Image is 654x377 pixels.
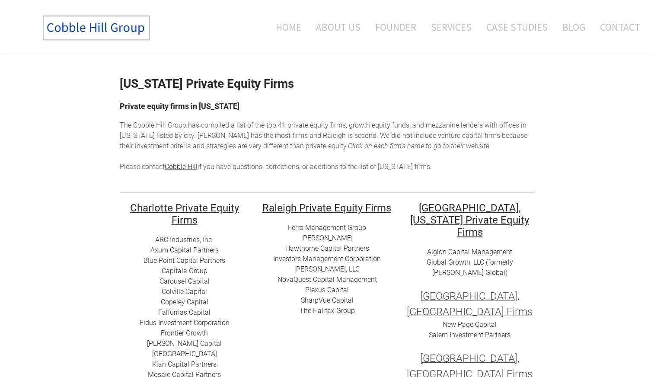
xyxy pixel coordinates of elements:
[427,248,512,256] a: Aiglon Capital Management
[162,267,207,275] a: Capitala Group​
[424,9,478,45] a: Services
[288,224,366,232] a: Ferro Management Group
[369,9,423,45] a: Founder
[152,350,217,358] a: [GEOGRAPHIC_DATA]
[480,9,554,45] a: Case Studies
[120,163,432,171] span: Please contact if you have questions, corrections, or additions to the list of [US_STATE] firms.
[294,265,360,273] a: [PERSON_NAME], LLC
[309,9,367,45] a: About Us
[427,258,513,277] a: Global Growth, LLC (formerly [PERSON_NAME] Global
[120,201,249,226] h2: ​
[130,202,239,226] font: Charlotte Private Equity Firms
[144,256,225,265] a: ​Blue Point Capital Partners
[429,331,510,339] a: Salem Investment Partners
[410,202,529,238] font: [GEOGRAPHIC_DATA], [US_STATE] Private Equity Firms
[301,296,354,304] a: SharpVue Capital
[160,277,210,285] a: ​​Carousel Capital​​
[120,102,239,111] font: Private equity firms in [US_STATE]
[263,9,308,45] a: Home
[120,120,535,172] div: he top 41 private equity firms, growth equity funds, and mezzanine lenders with offices in [US_ST...
[443,320,497,329] a: New Page Capital
[348,142,491,150] em: Click on each firm's name to go to their website. ​
[162,288,207,296] a: ​Colville Capital
[262,202,391,214] font: Raleigh Private Equity Firms
[161,298,208,306] a: Copeley Capital
[165,163,198,171] a: Cobble Hill
[301,234,353,242] a: [PERSON_NAME]
[140,319,230,327] a: Fidus Investment Corporation
[262,201,392,214] h2: ​
[262,200,391,214] u: ​
[147,339,222,348] a: [PERSON_NAME] Capital
[33,9,163,47] img: The Cobble Hill Group LLC
[285,244,369,252] a: Hawthorne Capital Partners
[161,329,208,337] a: Frontier Growth
[155,236,214,244] a: ARC I​ndustries, Inc.
[556,9,592,45] a: Blog
[278,275,377,284] a: ​NovaQuest Capital Management
[120,121,257,129] span: The Cobble Hill Group has compiled a list of t
[120,77,294,91] strong: [US_STATE] Private Equity Firms
[158,308,211,316] a: ​Falfurrias Capital
[300,307,355,315] a: ​​The Halifax Group
[305,286,349,294] a: ​Plexus Capital
[407,290,533,318] font: [GEOGRAPHIC_DATA], [GEOGRAPHIC_DATA] Firms
[593,9,640,45] a: Contact
[273,255,381,263] a: Investors Management Corporation
[150,246,219,254] a: Axum Capital Partners
[152,360,217,368] a: ​Kian Capital Partners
